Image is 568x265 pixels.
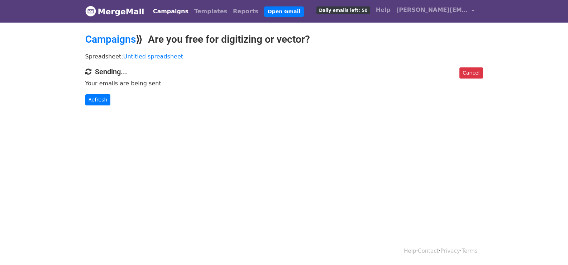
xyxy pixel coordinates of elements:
[314,3,373,17] a: Daily emails left: 50
[373,3,393,17] a: Help
[532,231,568,265] iframe: Chat Widget
[462,248,477,254] a: Terms
[264,6,304,17] a: Open Gmail
[150,4,191,19] a: Campaigns
[85,80,483,87] p: Your emails are being sent.
[85,94,111,105] a: Refresh
[404,248,416,254] a: Help
[123,53,183,60] a: Untitled spreadsheet
[85,4,144,19] a: MergeMail
[230,4,261,19] a: Reports
[459,67,483,79] a: Cancel
[191,4,230,19] a: Templates
[85,53,483,60] p: Spreadsheet:
[440,248,460,254] a: Privacy
[85,33,483,46] h2: ⟫ Are you free for digitizing or vector?
[418,248,439,254] a: Contact
[393,3,477,20] a: [PERSON_NAME][EMAIL_ADDRESS][DOMAIN_NAME]
[85,6,96,16] img: MergeMail logo
[396,6,468,14] span: [PERSON_NAME][EMAIL_ADDRESS][DOMAIN_NAME]
[85,67,483,76] h4: Sending...
[316,6,370,14] span: Daily emails left: 50
[85,33,136,45] a: Campaigns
